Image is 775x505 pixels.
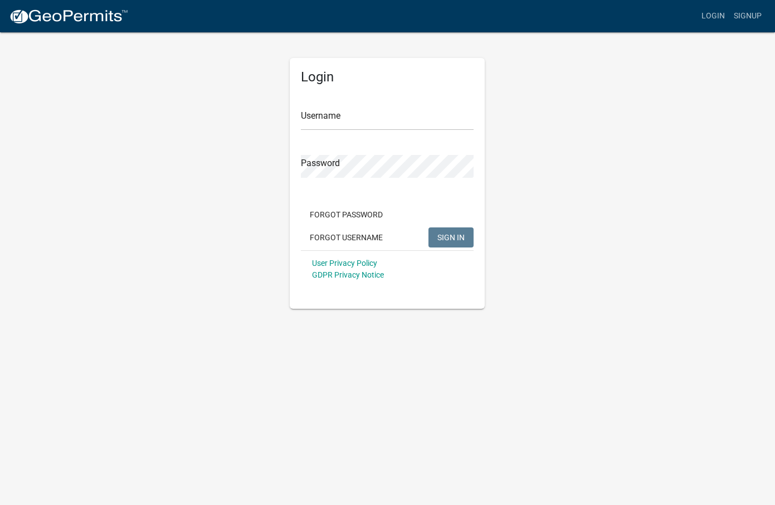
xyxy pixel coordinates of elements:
[697,6,729,27] a: Login
[729,6,766,27] a: Signup
[301,69,474,85] h5: Login
[437,232,465,241] span: SIGN IN
[301,227,392,247] button: Forgot Username
[312,270,384,279] a: GDPR Privacy Notice
[301,205,392,225] button: Forgot Password
[428,227,474,247] button: SIGN IN
[312,259,377,268] a: User Privacy Policy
